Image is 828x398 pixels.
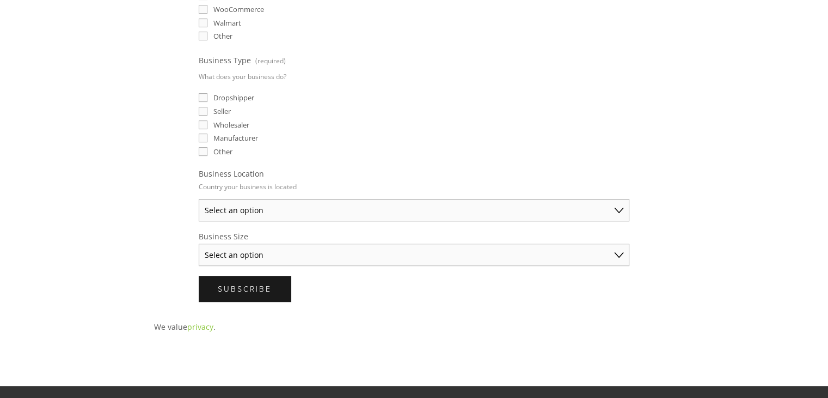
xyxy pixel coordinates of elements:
a: privacy [187,322,213,332]
span: WooCommerce [213,4,264,14]
span: Seller [213,106,231,116]
span: Other [213,147,232,156]
span: Other [213,31,232,41]
span: Business Size [199,231,248,242]
input: WooCommerce [199,5,207,14]
span: Manufacturer [213,133,258,143]
input: Manufacturer [199,134,207,142]
span: Wholesaler [213,120,249,130]
p: We value . [154,320,674,334]
span: Subscribe [218,284,272,294]
p: What does your business do? [199,69,286,85]
input: Walmart [199,19,207,27]
span: Business Type [199,55,251,65]
span: Dropshipper [213,93,254,102]
input: Seller [199,107,207,116]
span: (required) [255,53,285,69]
select: Business Size [199,244,629,266]
input: Other [199,147,207,156]
input: Dropshipper [199,93,207,102]
p: Country your business is located [199,179,297,195]
select: Business Location [199,199,629,221]
input: Wholesaler [199,120,207,129]
span: Walmart [213,18,241,28]
span: Business Location [199,168,264,179]
input: Other [199,32,207,40]
button: SubscribeSubscribe [199,276,291,301]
